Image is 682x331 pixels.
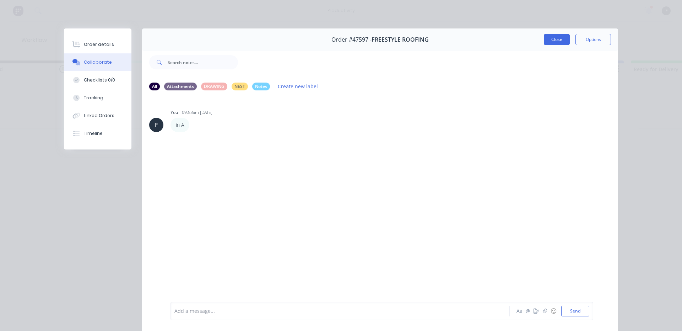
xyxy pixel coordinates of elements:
[524,307,532,315] button: @
[549,307,558,315] button: ☺
[64,125,131,142] button: Timeline
[179,109,212,116] div: - 09:53am [DATE]
[201,83,227,90] div: DRAWING
[149,83,160,90] div: All
[84,77,115,83] div: Checklists 0/0
[84,59,112,65] div: Collaborate
[561,306,589,316] button: Send
[575,34,611,45] button: Options
[84,112,114,119] div: Linked Orders
[155,121,158,129] div: F
[84,95,103,101] div: Tracking
[64,89,131,107] button: Tracking
[274,82,322,91] button: Create new label
[170,109,178,116] div: You
[372,36,429,43] span: FREESTYLE ROOFING
[168,55,238,69] input: Search notes...
[64,71,131,89] button: Checklists 0/0
[84,130,103,137] div: Timeline
[84,41,114,48] div: Order details
[544,34,570,45] button: Close
[232,83,248,90] div: NEST
[252,83,270,90] div: Notes
[164,83,197,90] div: Attachments
[64,36,131,53] button: Order details
[515,307,524,315] button: Aa
[176,121,184,128] p: in A
[64,53,131,71] button: Collaborate
[64,107,131,125] button: Linked Orders
[331,36,372,43] span: Order #47597 -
